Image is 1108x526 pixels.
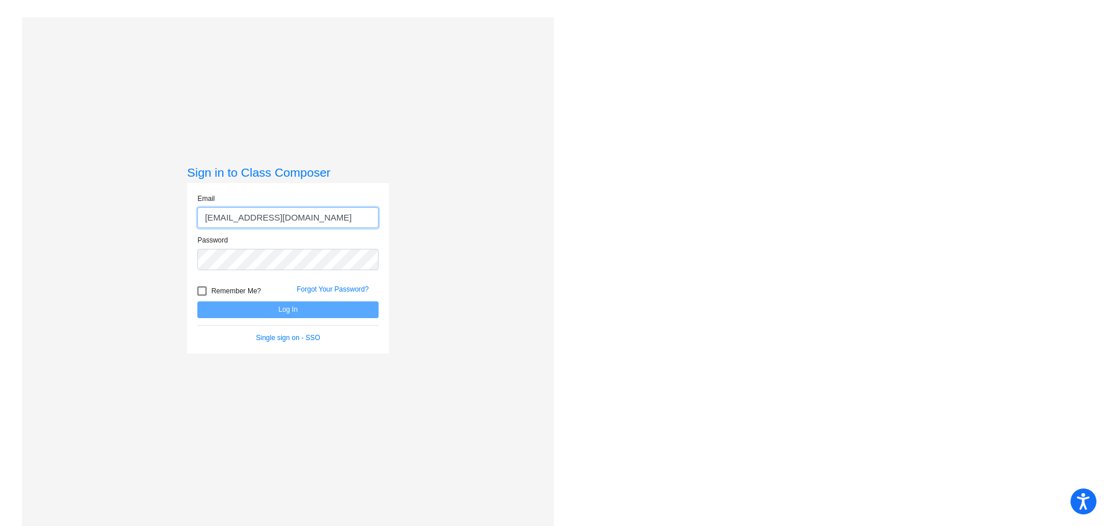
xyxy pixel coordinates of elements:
span: Remember Me? [211,284,261,298]
a: Forgot Your Password? [297,285,369,293]
h3: Sign in to Class Composer [187,165,389,180]
label: Password [197,235,228,245]
a: Single sign on - SSO [256,334,320,342]
button: Log In [197,301,379,318]
label: Email [197,193,215,204]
